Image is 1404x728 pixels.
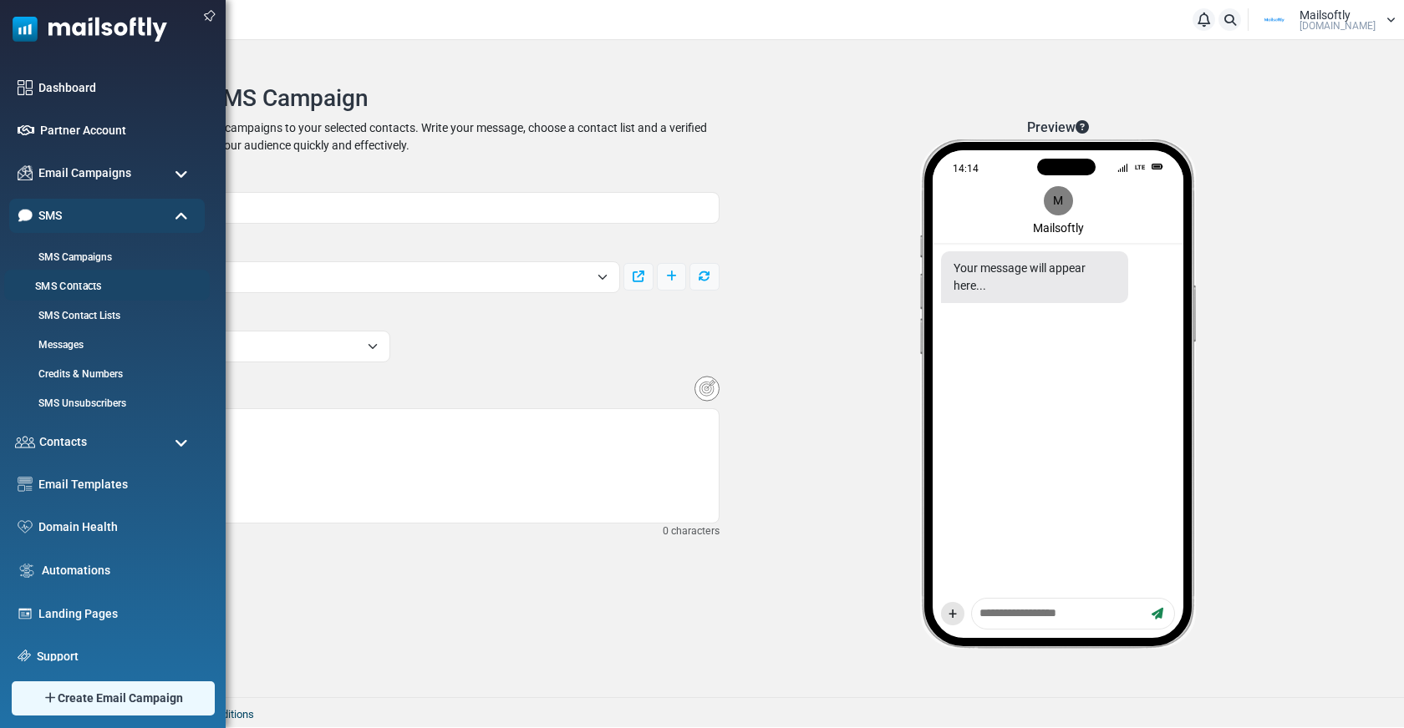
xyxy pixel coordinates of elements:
img: workflow.svg [18,561,36,580]
a: Email Templates [38,476,196,493]
span: Contacts [39,433,87,451]
a: SMS Contact Lists [9,308,201,323]
img: User Logo [1254,8,1295,33]
a: Domain Health [38,518,196,536]
a: Dashboard [38,79,196,97]
i: This is a visual preview of how your message may appear on a phone. The appearance may vary depen... [1076,120,1089,134]
div: Your message will appear here... [941,251,1128,303]
a: Landing Pages [38,605,196,623]
h3: Create New SMS Campaign [71,84,1387,113]
span: SMS [38,207,62,225]
a: Support [37,648,196,665]
span: LTE [1135,163,1145,172]
img: email-templates-icon.svg [18,477,33,492]
span: Test Sms List [81,261,620,293]
a: SMS Unsubscribers [9,396,201,411]
a: Automations [42,562,196,579]
a: User Logo Mailsoftly [DOMAIN_NAME] [1254,8,1396,33]
div: 14:14 [953,161,1111,172]
img: contacts-icon.svg [15,436,35,447]
a: SMS Contacts [4,279,205,295]
a: Credits & Numbers [9,367,201,382]
span: Email Campaigns [38,164,131,182]
a: Messages [9,337,201,352]
h6: Preview [1027,119,1089,135]
div: Easily create and send SMS campaigns to your selected contacts. Write your message, choose a cont... [81,119,720,154]
span: +18665787632 [81,331,390,362]
span: Test Sms List [92,267,589,287]
a: SMS Campaigns [9,250,201,265]
span: [DOMAIN_NAME] [1300,21,1376,31]
img: campaigns-icon.png [18,165,33,180]
img: support-icon.svg [18,650,31,663]
span: Mailsoftly [1300,9,1351,21]
small: 0 characters [663,523,720,538]
span: Create Email Campaign [58,690,183,707]
img: sms-icon-active.png [18,208,33,223]
img: Insert Variable [694,376,720,402]
footer: 2025 [54,697,1404,727]
img: dashboard-icon.svg [18,80,33,95]
a: Partner Account [40,122,196,139]
img: landing_pages.svg [18,606,33,621]
img: domain-health-icon.svg [18,520,33,533]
